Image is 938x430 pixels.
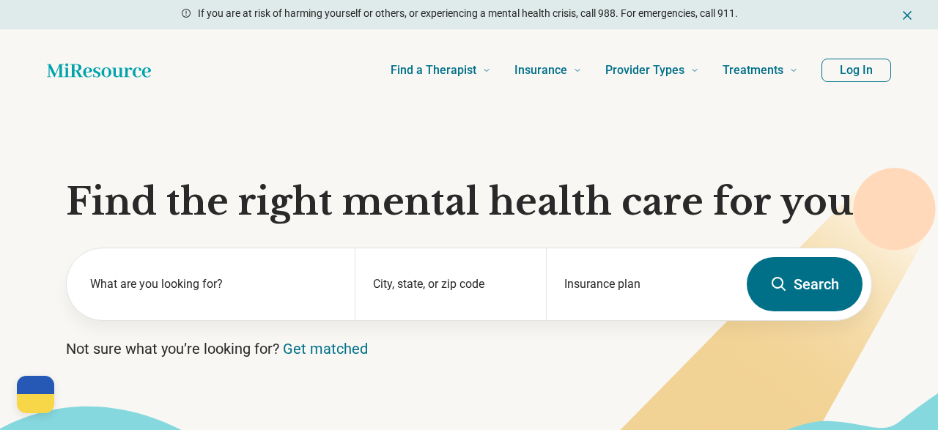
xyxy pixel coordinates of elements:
[90,275,337,293] label: What are you looking for?
[605,41,699,100] a: Provider Types
[391,41,491,100] a: Find a Therapist
[821,59,891,82] button: Log In
[283,340,368,357] a: Get matched
[66,180,872,224] h1: Find the right mental health care for you
[723,41,798,100] a: Treatments
[391,60,476,81] span: Find a Therapist
[723,60,783,81] span: Treatments
[900,6,915,23] button: Dismiss
[66,338,872,359] p: Not sure what you’re looking for?
[605,60,684,81] span: Provider Types
[514,60,567,81] span: Insurance
[47,56,151,85] a: Home page
[747,257,863,311] button: Search
[198,6,738,21] p: If you are at risk of harming yourself or others, or experiencing a mental health crisis, call 98...
[514,41,582,100] a: Insurance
